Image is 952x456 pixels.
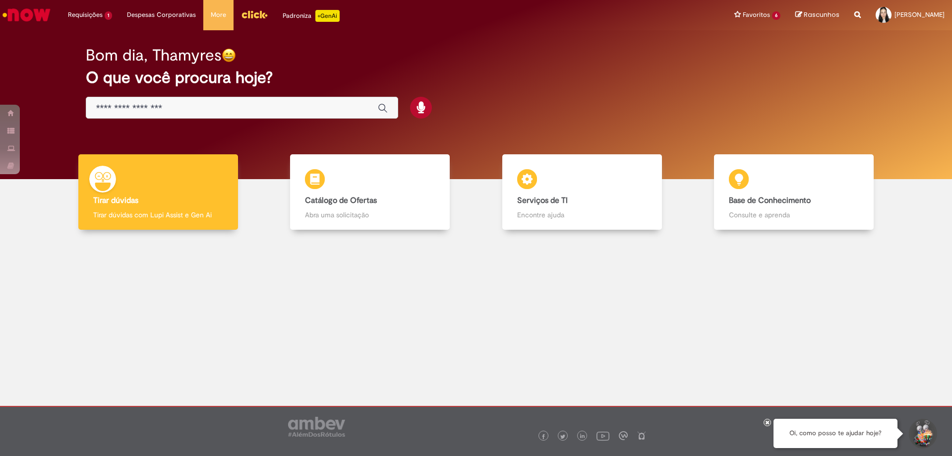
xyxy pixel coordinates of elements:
img: logo_footer_twitter.png [560,434,565,439]
span: Rascunhos [804,10,839,19]
h2: O que você procura hoje? [86,69,867,86]
span: Requisições [68,10,103,20]
img: logo_footer_workplace.png [619,431,628,440]
img: happy-face.png [222,48,236,63]
img: click_logo_yellow_360x200.png [241,7,268,22]
span: 1 [105,11,112,20]
button: Iniciar Conversa de Suporte [907,419,937,449]
p: Abra uma solicitação [305,210,435,220]
p: Consulte e aprenda [729,210,859,220]
p: Encontre ajuda [517,210,647,220]
span: [PERSON_NAME] [894,10,945,19]
b: Catálogo de Ofertas [305,195,377,205]
div: Padroniza [283,10,340,22]
a: Rascunhos [795,10,839,20]
b: Base de Conhecimento [729,195,811,205]
a: Base de Conhecimento Consulte e aprenda [688,154,900,230]
a: Serviços de TI Encontre ajuda [476,154,688,230]
p: +GenAi [315,10,340,22]
img: ServiceNow [1,5,52,25]
p: Tirar dúvidas com Lupi Assist e Gen Ai [93,210,223,220]
img: logo_footer_linkedin.png [580,434,585,440]
span: 6 [772,11,780,20]
a: Tirar dúvidas Tirar dúvidas com Lupi Assist e Gen Ai [52,154,264,230]
img: logo_footer_naosei.png [637,431,646,440]
div: Oi, como posso te ajudar hoje? [773,419,897,448]
a: Catálogo de Ofertas Abra uma solicitação [264,154,476,230]
b: Serviços de TI [517,195,568,205]
b: Tirar dúvidas [93,195,138,205]
img: logo_footer_ambev_rotulo_gray.png [288,417,345,437]
img: logo_footer_facebook.png [541,434,546,439]
span: Despesas Corporativas [127,10,196,20]
img: logo_footer_youtube.png [596,429,609,442]
span: Favoritos [743,10,770,20]
span: More [211,10,226,20]
h2: Bom dia, Thamyres [86,47,222,64]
